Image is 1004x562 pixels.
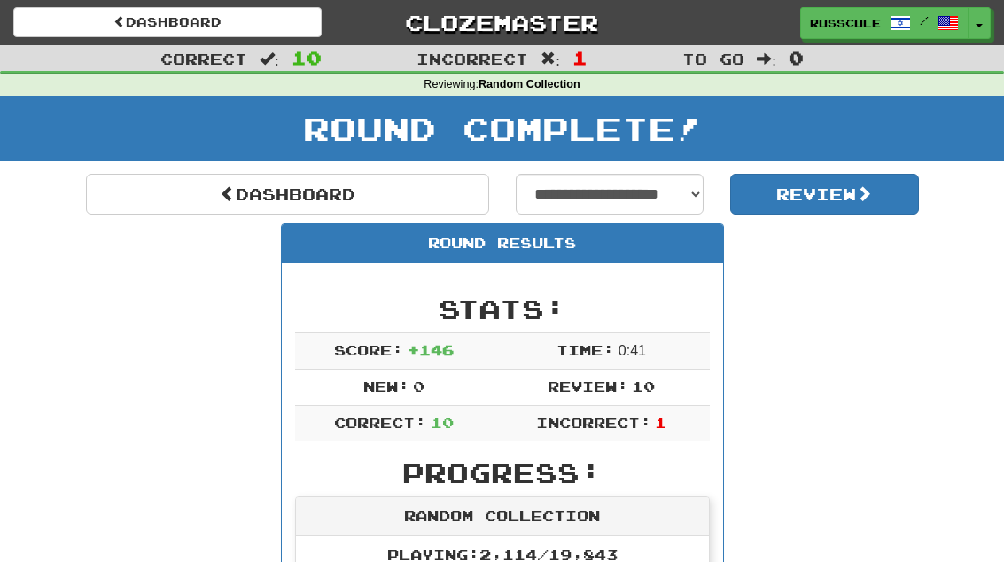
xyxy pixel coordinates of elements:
[416,50,528,67] span: Incorrect
[282,224,723,263] div: Round Results
[6,111,998,146] h1: Round Complete!
[800,7,969,39] a: russcule /
[260,51,279,66] span: :
[556,341,614,358] span: Time:
[479,78,580,90] strong: Random Collection
[548,378,628,394] span: Review:
[572,47,588,68] span: 1
[292,47,322,68] span: 10
[757,51,776,66] span: :
[160,50,247,67] span: Correct
[682,50,744,67] span: To go
[920,14,929,27] span: /
[334,414,426,431] span: Correct:
[13,7,322,37] a: Dashboard
[541,51,560,66] span: :
[730,174,919,215] button: Review
[296,497,709,536] div: Random Collection
[619,343,646,358] span: 0 : 41
[536,414,651,431] span: Incorrect:
[810,15,881,31] span: russcule
[295,458,710,488] h2: Progress:
[408,341,454,358] span: + 146
[334,341,403,358] span: Score:
[413,378,424,394] span: 0
[789,47,804,68] span: 0
[348,7,657,38] a: Clozemaster
[363,378,409,394] span: New:
[431,414,454,431] span: 10
[86,174,489,215] a: Dashboard
[632,378,655,394] span: 10
[655,414,666,431] span: 1
[295,294,710,324] h2: Stats:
